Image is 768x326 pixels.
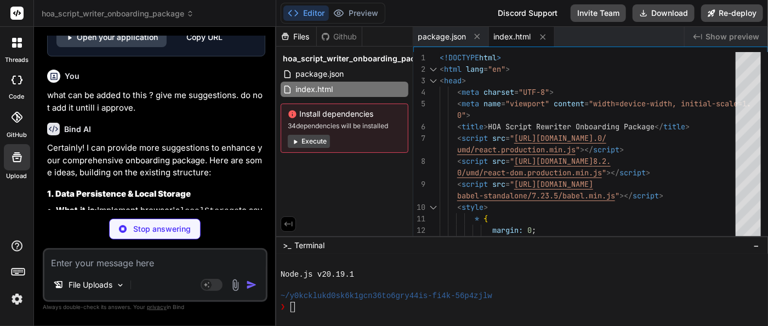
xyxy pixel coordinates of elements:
[462,122,483,131] span: title
[47,142,265,179] p: Certainly! I can provide more suggestions to enhance your comprehensive onboarding package. Here ...
[492,225,523,235] span: margin:
[413,75,425,87] div: 3
[413,64,425,75] div: 2
[64,124,91,135] h6: Bind AI
[42,8,194,19] span: hoa_script_writer_onboarding_package
[457,179,462,189] span: <
[466,110,470,120] span: >
[462,202,483,212] span: style
[283,53,433,64] span: hoa_script_writer_onboarding_package
[444,76,462,85] span: head
[7,130,27,140] label: GitHub
[281,302,286,313] span: ❯
[753,240,759,251] span: −
[514,87,519,97] span: =
[413,121,425,133] div: 6
[457,110,466,120] span: 0"
[47,89,265,114] p: what can be added to this ? give me suggestions. do not add it untill i approve.
[229,279,242,291] img: attachment
[246,279,257,290] img: icon
[457,156,462,166] span: <
[413,133,425,144] div: 7
[492,179,505,189] span: src
[281,270,354,281] span: Node.js v20.19.1
[505,179,510,189] span: =
[288,122,401,130] span: 34 dependencies will be installed
[701,4,763,22] button: Re-deploy
[633,4,695,22] button: Download
[9,92,25,101] label: code
[532,225,536,235] span: ;
[483,122,488,131] span: >
[294,83,334,96] span: index.html
[413,87,425,98] div: 4
[483,64,488,74] span: =
[492,156,505,166] span: src
[497,53,501,62] span: >
[418,31,466,42] span: package.json
[505,99,549,108] span: "viewport"
[514,179,593,189] span: [URL][DOMAIN_NAME]
[580,145,593,155] span: ></
[619,191,633,201] span: ></
[288,135,330,148] button: Execute
[413,98,425,110] div: 5
[510,179,514,189] span: "
[413,156,425,167] div: 8
[466,64,483,74] span: lang
[43,302,268,312] p: Always double-check its answers. Your in Bind
[457,202,462,212] span: <
[283,5,329,21] button: Editor
[576,145,580,155] span: "
[457,99,462,108] span: <
[619,168,646,178] span: script
[655,122,663,131] span: </
[602,168,606,178] span: "
[276,31,316,42] div: Files
[457,122,462,131] span: <
[593,156,611,166] span: 8.2.
[65,71,79,82] h6: You
[457,87,462,97] span: <
[56,205,97,215] strong: What it is:
[147,304,167,310] span: privacy
[426,64,441,75] div: Click to collapse the range.
[457,145,576,155] span: umd/react.production.min.js
[56,27,167,47] a: Open your application
[462,76,466,85] span: >
[457,168,602,178] span: 0/umd/react-dom.production.min.js
[116,281,125,290] img: Pick Models
[619,145,624,155] span: >
[457,133,462,143] span: <
[294,240,325,251] span: Terminal
[56,204,265,243] li: Implement browser's to save the state of checklists, feedback forms, and any other user inputs.
[615,191,619,201] span: "
[440,64,444,74] span: <
[492,133,505,143] span: src
[5,55,29,65] label: threads
[659,191,663,201] span: >
[584,99,589,108] span: =
[329,5,383,21] button: Preview
[413,179,425,190] div: 9
[133,224,191,235] p: Stop answering
[413,213,425,225] div: 11
[294,67,345,81] span: package.json
[483,87,514,97] span: charset
[589,99,751,108] span: "width=device-width, initial-scale=1.
[413,52,425,64] div: 1
[571,4,626,22] button: Invite Team
[633,191,659,201] span: script
[413,202,425,213] div: 10
[462,133,488,143] span: script
[462,156,488,166] span: script
[519,87,549,97] span: "UTF-8"
[527,225,532,235] span: 0
[483,214,488,224] span: {
[505,156,510,166] span: =
[646,168,650,178] span: >
[462,99,479,108] span: meta
[514,133,598,143] span: [URL][DOMAIN_NAME].
[663,122,685,131] span: title
[510,156,514,166] span: "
